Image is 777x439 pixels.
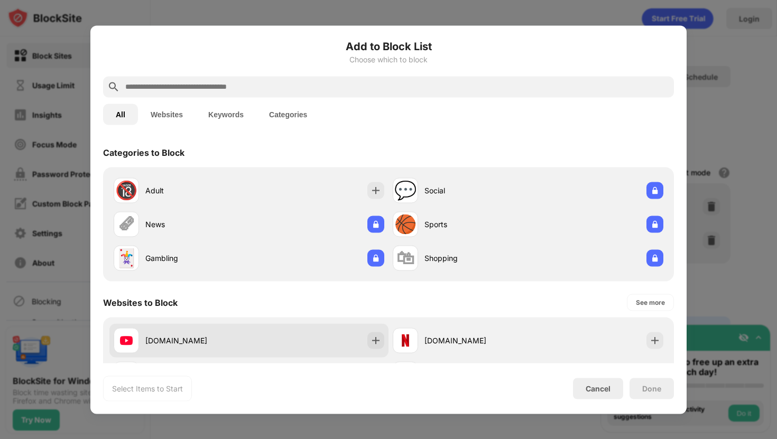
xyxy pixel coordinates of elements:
div: Websites to Block [103,297,178,307]
img: search.svg [107,80,120,93]
div: [DOMAIN_NAME] [424,335,528,346]
button: Websites [138,104,196,125]
div: Sports [424,219,528,230]
h6: Add to Block List [103,38,674,54]
div: Done [642,384,661,393]
div: Select Items to Start [112,383,183,394]
div: 🔞 [115,180,137,201]
div: Shopping [424,253,528,264]
div: See more [636,297,665,307]
div: Choose which to block [103,55,674,63]
div: Adult [145,185,249,196]
div: News [145,219,249,230]
div: 🃏 [115,247,137,269]
div: Gambling [145,253,249,264]
div: 💬 [394,180,417,201]
div: 🗞 [117,213,135,235]
button: Keywords [196,104,256,125]
div: 🏀 [394,213,417,235]
img: favicons [399,334,412,347]
img: favicons [120,334,133,347]
div: 🛍 [396,247,414,269]
div: Social [424,185,528,196]
button: Categories [256,104,320,125]
div: [DOMAIN_NAME] [145,335,249,346]
button: All [103,104,138,125]
div: Cancel [586,384,610,393]
div: Categories to Block [103,147,184,157]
